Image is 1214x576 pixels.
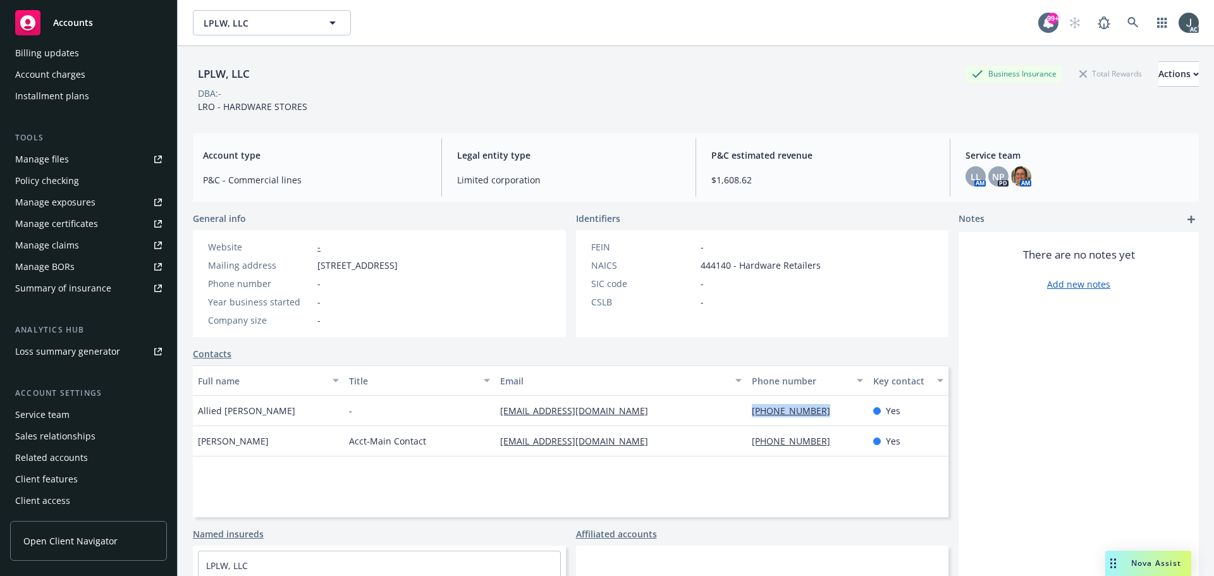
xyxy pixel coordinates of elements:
[10,426,167,446] a: Sales relationships
[10,64,167,85] a: Account charges
[992,170,1005,183] span: NP
[576,212,620,225] span: Identifiers
[500,435,658,447] a: [EMAIL_ADDRESS][DOMAIN_NAME]
[198,374,325,388] div: Full name
[208,240,312,254] div: Website
[10,192,167,212] a: Manage exposures
[15,192,95,212] div: Manage exposures
[10,235,167,255] a: Manage claims
[701,259,821,272] span: 444140 - Hardware Retailers
[752,435,840,447] a: [PHONE_NUMBER]
[193,10,351,35] button: LPLW, LLC
[500,405,658,417] a: [EMAIL_ADDRESS][DOMAIN_NAME]
[10,214,167,234] a: Manage certificates
[208,259,312,272] div: Mailing address
[886,404,900,417] span: Yes
[873,374,929,388] div: Key contact
[10,387,167,400] div: Account settings
[198,87,221,100] div: DBA: -
[198,101,307,113] span: LRO - HARDWARE STORES
[23,534,118,548] span: Open Client Navigator
[10,5,167,40] a: Accounts
[193,365,344,396] button: Full name
[349,434,426,448] span: Acct-Main Contact
[193,212,246,225] span: General info
[1158,62,1199,86] div: Actions
[701,277,704,290] span: -
[1105,551,1191,576] button: Nova Assist
[1150,10,1175,35] a: Switch app
[193,527,264,541] a: Named insureds
[10,491,167,511] a: Client access
[1073,66,1148,82] div: Total Rewards
[1131,558,1181,568] span: Nova Assist
[752,374,849,388] div: Phone number
[15,214,98,234] div: Manage certificates
[10,132,167,144] div: Tools
[10,448,167,468] a: Related accounts
[15,491,70,511] div: Client access
[701,240,704,254] span: -
[1091,10,1117,35] a: Report a Bug
[591,277,696,290] div: SIC code
[1179,13,1199,33] img: photo
[10,86,167,106] a: Installment plans
[10,324,167,336] div: Analytics hub
[317,259,398,272] span: [STREET_ADDRESS]
[15,64,85,85] div: Account charges
[317,295,321,309] span: -
[591,259,696,272] div: NAICS
[15,278,111,298] div: Summary of insurance
[317,241,321,253] a: -
[1184,212,1199,227] a: add
[15,235,79,255] div: Manage claims
[886,434,900,448] span: Yes
[711,149,935,162] span: P&C estimated revenue
[1120,10,1146,35] a: Search
[198,434,269,448] span: [PERSON_NAME]
[203,149,426,162] span: Account type
[193,347,231,360] a: Contacts
[591,295,696,309] div: CSLB
[701,295,704,309] span: -
[53,18,93,28] span: Accounts
[868,365,948,396] button: Key contact
[1023,247,1135,262] span: There are no notes yet
[15,149,69,169] div: Manage files
[10,469,167,489] a: Client features
[10,171,167,191] a: Policy checking
[15,341,120,362] div: Loss summary generator
[966,149,1189,162] span: Service team
[10,43,167,63] a: Billing updates
[1105,551,1121,576] div: Drag to move
[203,173,426,187] span: P&C - Commercial lines
[15,257,75,277] div: Manage BORs
[1011,166,1031,187] img: photo
[10,341,167,362] a: Loss summary generator
[10,405,167,425] a: Service team
[317,277,321,290] span: -
[457,149,680,162] span: Legal entity type
[349,404,352,417] span: -
[10,149,167,169] a: Manage files
[1047,13,1058,24] div: 99+
[317,314,321,327] span: -
[208,277,312,290] div: Phone number
[711,173,935,187] span: $1,608.62
[193,66,255,82] div: LPLW, LLC
[10,278,167,298] a: Summary of insurance
[349,374,476,388] div: Title
[15,43,79,63] div: Billing updates
[966,66,1063,82] div: Business Insurance
[10,257,167,277] a: Manage BORs
[971,170,981,183] span: LL
[495,365,747,396] button: Email
[344,365,495,396] button: Title
[208,314,312,327] div: Company size
[198,404,295,417] span: Allied [PERSON_NAME]
[15,86,89,106] div: Installment plans
[206,560,248,572] a: LPLW, LLC
[500,374,728,388] div: Email
[15,171,79,191] div: Policy checking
